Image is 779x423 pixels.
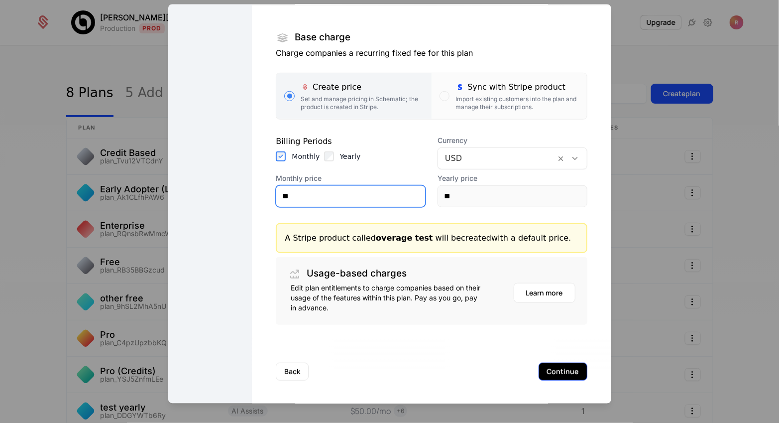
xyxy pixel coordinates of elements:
label: Monthly [292,151,320,161]
div: Create price [301,81,424,93]
div: Set and manage pricing in Schematic; the product is created in Stripe. [301,95,424,111]
div: Billing Periods [276,135,426,147]
span: called [352,233,433,242]
h1: Usage-based charges [307,269,407,279]
button: Back [276,362,309,380]
span: Currency [438,135,587,145]
div: Import existing customers into the plan and manage their subscriptions. [455,95,578,111]
b: overage test [376,233,433,242]
h1: Base charge [295,33,350,42]
button: Learn more [514,282,575,302]
div: Edit plan entitlements to charge companies based on their usage of the features within this plan.... [291,282,482,312]
p: Charge companies a recurring fixed fee for this plan [276,46,587,58]
label: Monthly price [276,173,426,183]
label: Yearly [340,151,361,161]
label: Yearly price [438,173,587,183]
div: A Stripe product will be created with a default price. [285,232,578,244]
button: Continue [539,362,587,380]
div: Sync with Stripe product [455,81,578,93]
